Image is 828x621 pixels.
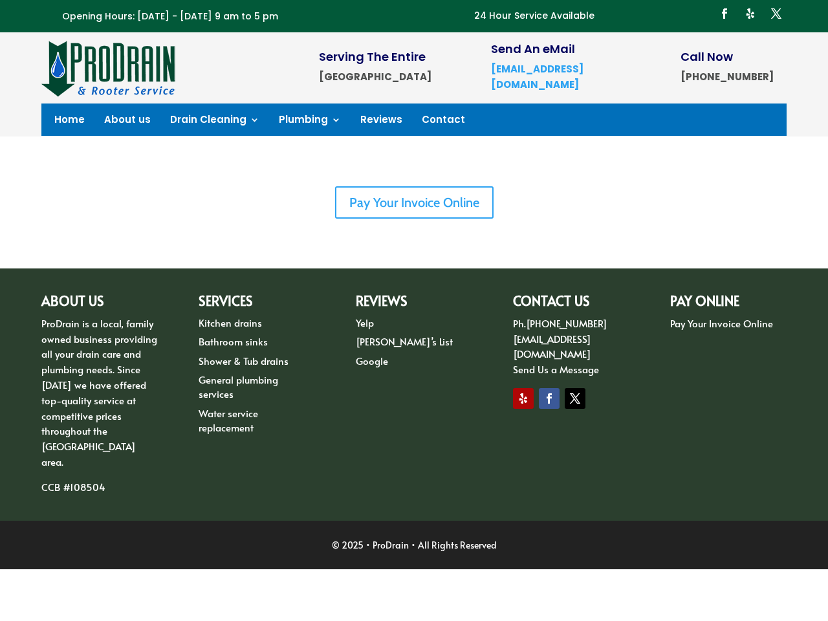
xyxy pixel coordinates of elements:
[491,41,575,57] span: Send An eMail
[41,39,177,97] img: site-logo-100h
[513,332,591,361] a: [EMAIL_ADDRESS][DOMAIN_NAME]
[539,388,560,409] a: Follow on Facebook
[356,354,388,367] a: Google
[513,388,534,409] a: Follow on Yelp
[356,334,453,348] a: [PERSON_NAME]’s List
[360,115,402,129] a: Reviews
[199,316,262,329] a: Kitchen drains
[740,3,761,24] a: Follow on Yelp
[199,354,289,367] a: Shower & Tub drains
[199,334,268,348] a: Bathroom sinks
[335,186,494,219] a: Pay Your Invoice Online
[41,294,158,314] h2: ABOUT US
[670,294,787,314] h2: PAY ONLINE
[565,388,585,409] a: Follow on X
[319,49,426,65] span: Serving The Entire
[83,538,745,553] div: © 2025 • ProDrain • All Rights Reserved
[670,316,773,330] a: Pay Your Invoice Online
[199,373,278,400] a: General plumbing services
[199,406,258,434] a: Water service replacement
[513,294,629,314] h2: CONTACT US
[62,10,278,23] span: Opening Hours: [DATE] - [DATE] 9 am to 5 pm
[681,70,774,83] strong: [PHONE_NUMBER]
[356,316,374,329] a: Yelp
[41,480,105,494] span: CCB #108504
[714,3,735,24] a: Follow on Facebook
[279,115,341,129] a: Plumbing
[513,316,526,330] span: Ph.
[104,115,151,129] a: About us
[491,62,583,91] a: [EMAIL_ADDRESS][DOMAIN_NAME]
[356,294,472,314] h2: Reviews
[513,362,599,376] a: Send Us a Message
[526,316,607,330] a: [PHONE_NUMBER]
[766,3,787,24] a: Follow on X
[41,316,158,479] p: ProDrain is a local, family owned business providing all your drain care and plumbing needs. Sinc...
[54,115,85,129] a: Home
[422,115,465,129] a: Contact
[319,70,431,83] strong: [GEOGRAPHIC_DATA]
[681,49,733,65] span: Call Now
[474,8,594,24] p: 24 Hour Service Available
[170,115,259,129] a: Drain Cleaning
[199,294,315,314] h2: Services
